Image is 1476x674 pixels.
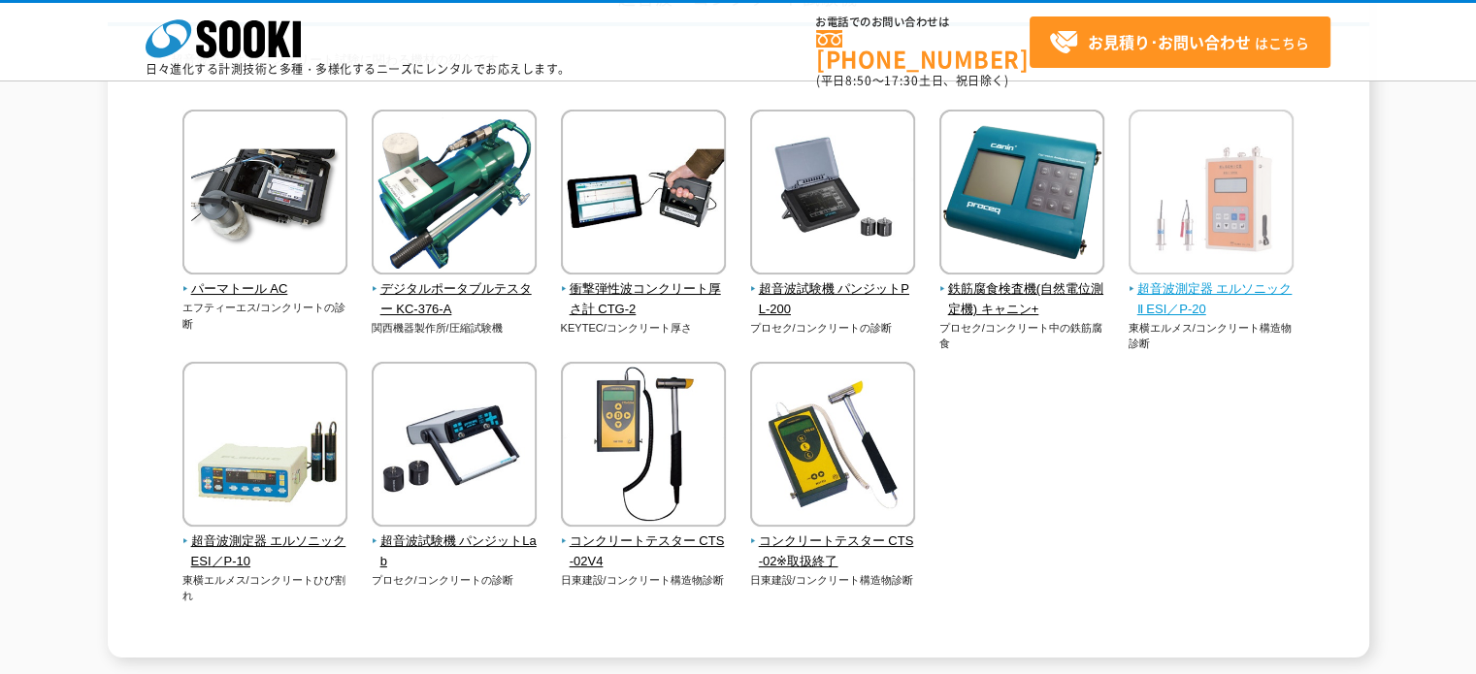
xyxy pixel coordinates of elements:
[939,261,1105,319] a: 鉄筋腐食検査機(自然電位測定機) キャニン+
[939,110,1104,279] img: 鉄筋腐食検査機(自然電位測定機) キャニン+
[939,320,1105,352] p: プロセク/コンクリート中の鉄筋腐食
[816,16,1030,28] span: お電話でのお問い合わせは
[182,572,348,604] p: 東横エルメス/コンクリートひび割れ
[884,72,919,89] span: 17:30
[750,513,916,571] a: コンクリートテスター CTS-02※取扱終了
[816,72,1008,89] span: (平日 ～ 土日、祝日除く)
[1129,261,1295,319] a: 超音波測定器 エルソニックⅡ ESI／P-20
[750,531,916,572] span: コンクリートテスター CTS-02※取扱終了
[561,279,727,320] span: 衝撃弾性波コンクリート厚さ計 CTG-2
[561,110,726,279] img: 衝撃弾性波コンクリート厚さ計 CTG-2
[939,279,1105,320] span: 鉄筋腐食検査機(自然電位測定機) キャニン+
[561,572,727,589] p: 日東建設/コンクリート構造物診断
[372,572,538,589] p: プロセク/コンクリートの診断
[750,320,916,337] p: プロセク/コンクリートの診断
[372,531,538,572] span: 超音波試験機 パンジットLab
[750,279,916,320] span: 超音波試験機 パンジットPL-200
[372,320,538,337] p: 関西機器製作所/圧縮試験機
[372,362,537,531] img: 超音波試験機 パンジットLab
[372,110,537,279] img: デジタルポータブルテスター KC-376-A
[182,300,348,332] p: エフティーエス/コンクリートの診断
[372,513,538,571] a: 超音波試験機 パンジットLab
[561,513,727,571] a: コンクリートテスター CTS-02V4
[750,261,916,319] a: 超音波試験機 パンジットPL-200
[1030,16,1330,68] a: お見積り･お問い合わせはこちら
[372,261,538,319] a: デジタルポータブルテスター KC-376-A
[1129,279,1295,320] span: 超音波測定器 エルソニックⅡ ESI／P-20
[750,110,915,279] img: 超音波試験機 パンジットPL-200
[182,110,347,279] img: パーマトール AC
[561,531,727,572] span: コンクリートテスター CTS-02V4
[750,572,916,589] p: 日東建設/コンクリート構造物診断
[182,362,347,531] img: 超音波測定器 エルソニックESI／P-10
[182,261,348,300] a: パーマトール AC
[1049,28,1309,57] span: はこちら
[182,531,348,572] span: 超音波測定器 エルソニックESI／P-10
[561,261,727,319] a: 衝撃弾性波コンクリート厚さ計 CTG-2
[182,279,348,300] span: パーマトール AC
[1088,30,1251,53] strong: お見積り･お問い合わせ
[146,63,571,75] p: 日々進化する計測技術と多種・多様化するニーズにレンタルでお応えします。
[816,30,1030,70] a: [PHONE_NUMBER]
[750,362,915,531] img: コンクリートテスター CTS-02※取扱終了
[845,72,872,89] span: 8:50
[561,320,727,337] p: KEYTEC/コンクリート厚さ
[1129,320,1295,352] p: 東横エルメス/コンクリート構造物診断
[182,513,348,571] a: 超音波測定器 エルソニックESI／P-10
[372,279,538,320] span: デジタルポータブルテスター KC-376-A
[1129,110,1294,279] img: 超音波測定器 エルソニックⅡ ESI／P-20
[561,362,726,531] img: コンクリートテスター CTS-02V4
